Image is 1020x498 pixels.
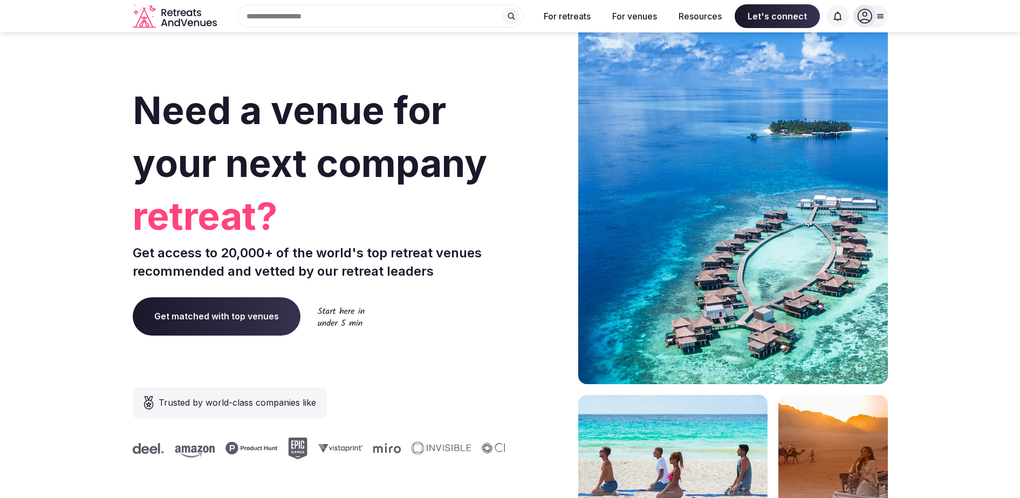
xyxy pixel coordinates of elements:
a: Get matched with top venues [133,297,300,335]
svg: Deel company logo [133,443,164,454]
svg: Epic Games company logo [288,438,307,459]
svg: Vistaprint company logo [318,444,362,453]
span: Need a venue for your next company [133,87,487,186]
svg: Miro company logo [373,443,401,453]
button: For venues [604,4,666,28]
img: Start here in under 5 min [318,307,365,326]
svg: Retreats and Venues company logo [133,4,219,29]
a: Visit the homepage [133,4,219,29]
p: Get access to 20,000+ of the world's top retreat venues recommended and vetted by our retreat lea... [133,244,506,280]
span: Trusted by world-class companies like [159,396,316,409]
button: Resources [670,4,730,28]
svg: Invisible company logo [412,442,471,455]
span: retreat? [133,190,506,243]
span: Let's connect [735,4,820,28]
button: For retreats [535,4,599,28]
